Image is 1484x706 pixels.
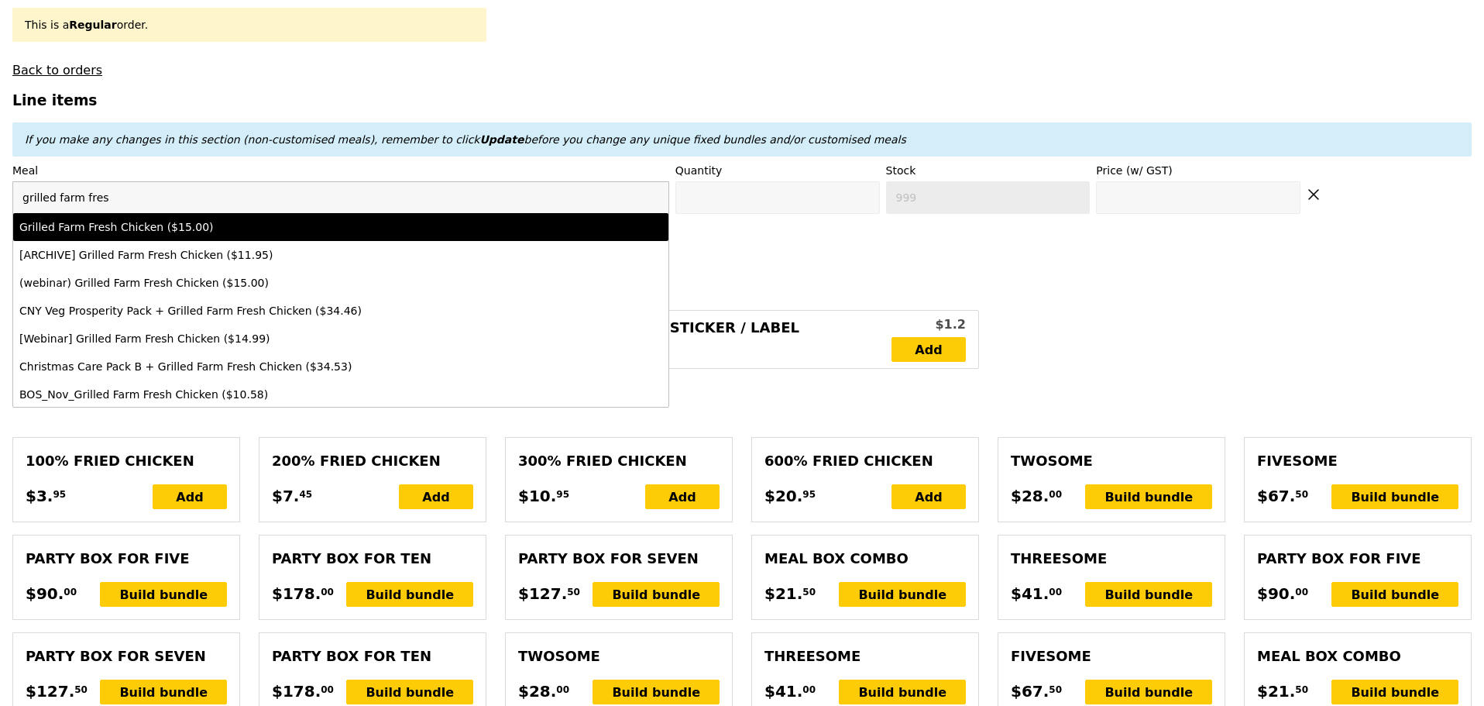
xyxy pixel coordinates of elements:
[518,317,891,362] div: [Add on] Custom Sticker / Label
[272,484,299,508] span: $7.
[1011,450,1212,472] div: Twosome
[839,582,966,607] div: Build bundle
[1295,488,1308,501] span: 50
[891,315,966,334] div: $1.2
[272,646,473,667] div: Party Box for Ten
[764,680,802,703] span: $41.
[1257,646,1458,667] div: Meal Box Combo
[272,582,321,605] span: $178.
[25,133,906,146] em: If you make any changes in this section (non-customised meals), remember to click before you chan...
[1049,684,1062,696] span: 50
[518,450,720,472] div: 300% Fried Chicken
[839,680,966,704] div: Build bundle
[299,488,312,501] span: 45
[26,680,74,703] span: $127.
[479,133,524,146] b: Update
[19,303,501,319] div: CNY Veg Prosperity Pack + Grilled Farm Fresh Chicken ($34.46)
[12,63,102,77] a: Back to orders
[518,646,720,667] div: Twosome
[1011,548,1212,570] div: Threesome
[19,331,501,346] div: [Webinar] Grilled Farm Fresh Chicken ($14.99)
[764,484,802,508] span: $20.
[321,684,334,696] span: 00
[399,484,473,509] div: Add
[19,359,501,374] div: Christmas Care Pack B + Grilled Farm Fresh Chicken ($34.53)
[1331,484,1458,509] div: Build bundle
[272,680,321,703] span: $178.
[764,582,802,605] span: $21.
[1295,586,1308,598] span: 00
[891,484,966,509] div: Add
[74,684,88,696] span: 50
[12,92,1472,108] h3: Line items
[1049,488,1062,501] span: 00
[675,163,880,178] label: Quantity
[1257,450,1458,472] div: Fivesome
[886,163,1091,178] label: Stock
[12,163,669,178] label: Meal
[1085,484,1212,509] div: Build bundle
[593,582,720,607] div: Build bundle
[1257,548,1458,570] div: Party Box for Five
[69,19,116,31] b: Regular
[1011,484,1049,508] span: $28.
[26,646,227,667] div: Party Box for Seven
[1295,684,1308,696] span: 50
[64,586,77,598] span: 00
[802,586,816,598] span: 50
[272,548,473,570] div: Party Box for Ten
[25,17,474,33] div: This is a order.
[346,582,473,607] div: Build bundle
[1049,586,1062,598] span: 00
[26,582,64,605] span: $90.
[891,337,966,362] a: Add
[518,484,556,508] span: $10.
[518,582,567,605] span: $127.
[764,548,966,570] div: Meal Box Combo
[645,484,720,509] div: Add
[1257,680,1295,703] span: $21.
[19,247,501,263] div: [ARCHIVE] Grilled Farm Fresh Chicken ($11.95)
[1011,646,1212,667] div: Fivesome
[26,450,227,472] div: 100% Fried Chicken
[1011,582,1049,605] span: $41.
[53,488,66,501] span: 95
[764,450,966,472] div: 600% Fried Chicken
[272,450,473,472] div: 200% Fried Chicken
[12,385,1472,400] h4: Customised Meals
[1331,582,1458,607] div: Build bundle
[556,684,569,696] span: 00
[1257,582,1295,605] span: $90.
[1085,582,1212,607] div: Build bundle
[802,684,816,696] span: 00
[518,548,720,570] div: Party Box for Seven
[346,680,473,704] div: Build bundle
[19,387,501,402] div: BOS_Nov_Grilled Farm Fresh Chicken ($10.58)
[26,484,53,508] span: $3.
[567,586,580,598] span: 50
[593,680,720,704] div: Build bundle
[321,586,334,598] span: 00
[19,275,501,291] div: (webinar) Grilled Farm Fresh Chicken ($15.00)
[1096,163,1300,178] label: Price (w/ GST)
[153,484,227,509] div: Add
[1331,680,1458,704] div: Build bundle
[1257,484,1295,508] span: $67.
[100,680,227,704] div: Build bundle
[518,680,556,703] span: $28.
[764,646,966,667] div: Threesome
[556,488,569,501] span: 95
[100,582,227,607] div: Build bundle
[12,258,1472,273] h4: Unique Fixed Bundles
[1011,680,1049,703] span: $67.
[1085,680,1212,704] div: Build bundle
[19,219,501,235] div: Grilled Farm Fresh Chicken ($15.00)
[26,548,227,570] div: Party Box for Five
[802,488,816,501] span: 95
